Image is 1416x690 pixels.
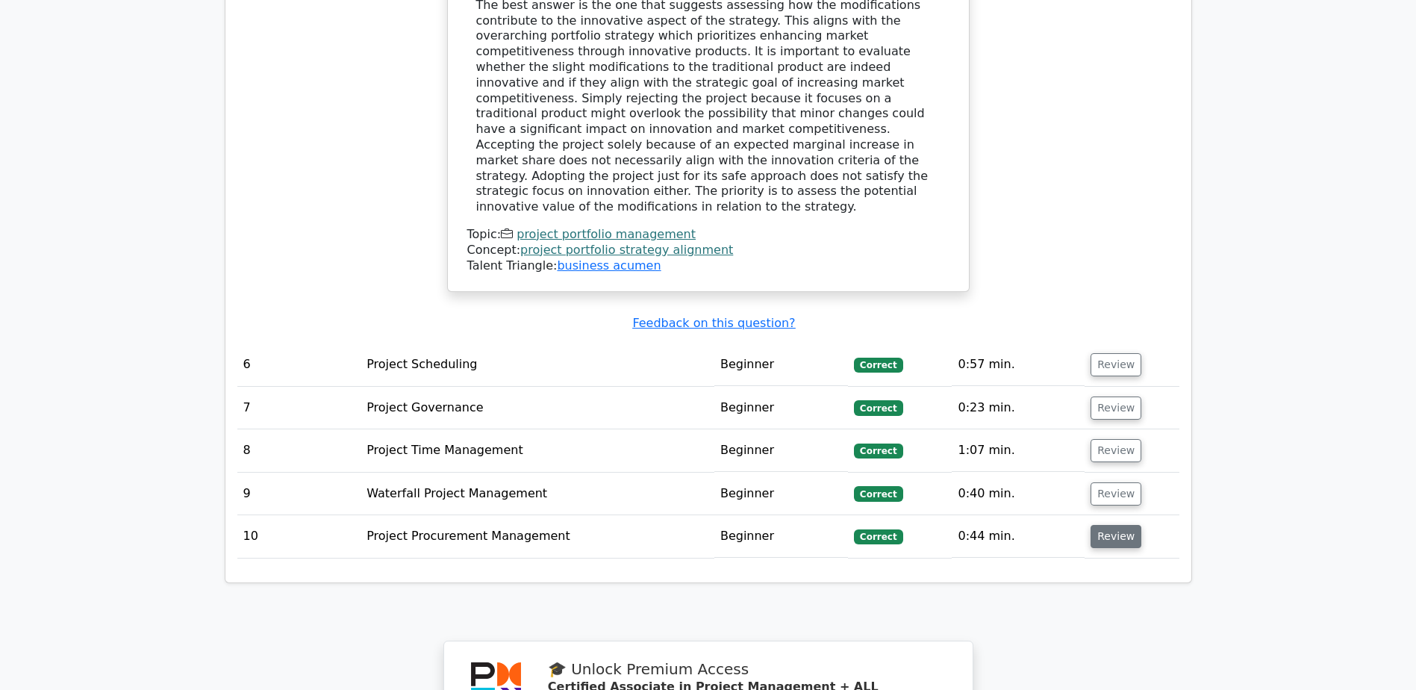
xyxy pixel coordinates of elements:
td: 0:40 min. [952,473,1085,515]
td: 10 [237,515,361,558]
span: Correct [854,358,902,373]
td: 6 [237,344,361,386]
button: Review [1091,439,1141,462]
td: Project Time Management [361,429,714,472]
td: Beginner [714,387,848,429]
button: Review [1091,525,1141,548]
span: Correct [854,486,902,501]
td: 7 [237,387,361,429]
td: 0:23 min. [952,387,1085,429]
td: 0:44 min. [952,515,1085,558]
div: Concept: [467,243,949,258]
td: 1:07 min. [952,429,1085,472]
a: project portfolio management [517,227,696,241]
button: Review [1091,353,1141,376]
a: Feedback on this question? [632,316,795,330]
td: Beginner [714,429,848,472]
td: Beginner [714,515,848,558]
span: Correct [854,400,902,415]
td: 0:57 min. [952,344,1085,386]
div: Topic: [467,227,949,243]
button: Review [1091,397,1141,420]
button: Review [1091,482,1141,506]
span: Correct [854,529,902,544]
td: Beginner [714,473,848,515]
td: 9 [237,473,361,515]
td: Project Scheduling [361,344,714,386]
td: Project Governance [361,387,714,429]
td: Beginner [714,344,848,386]
span: Correct [854,444,902,459]
td: Project Procurement Management [361,515,714,558]
a: business acumen [557,258,661,273]
td: 8 [237,429,361,472]
div: Talent Triangle: [467,227,949,273]
a: project portfolio strategy alignment [520,243,733,257]
td: Waterfall Project Management [361,473,714,515]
